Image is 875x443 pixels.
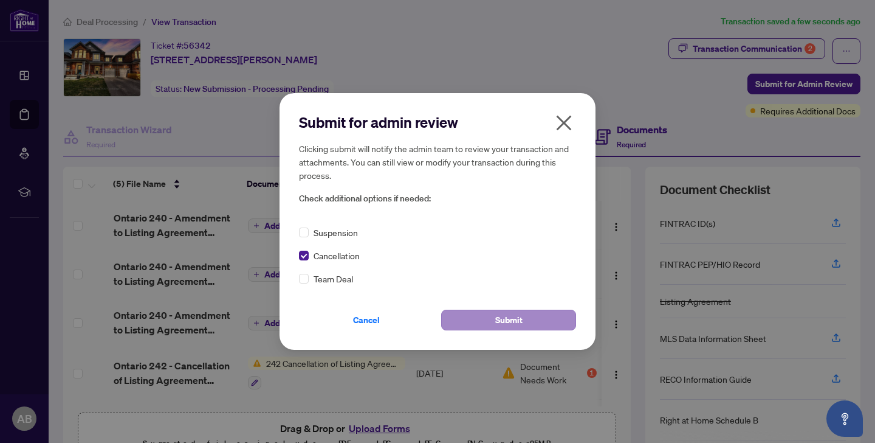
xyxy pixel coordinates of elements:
[299,310,434,330] button: Cancel
[299,192,576,206] span: Check additional options if needed:
[495,310,523,330] span: Submit
[314,226,358,239] span: Suspension
[299,113,576,132] h2: Submit for admin review
[314,272,353,285] span: Team Deal
[826,400,863,437] button: Open asap
[554,113,574,133] span: close
[441,310,576,330] button: Submit
[353,310,380,330] span: Cancel
[299,142,576,182] h5: Clicking submit will notify the admin team to review your transaction and attachments. You can st...
[314,249,360,262] span: Cancellation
